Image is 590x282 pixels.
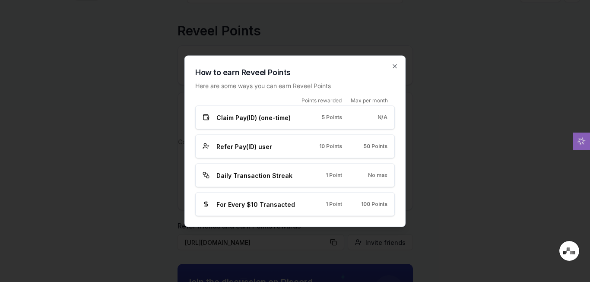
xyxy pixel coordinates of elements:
[364,143,387,150] span: 50 Points
[195,66,395,78] h2: How to earn Reveel Points
[377,114,387,121] span: N/A
[216,200,295,209] span: For Every $10 Transacted
[301,97,342,104] span: Points rewarded
[322,114,342,121] span: 5 Points
[195,81,395,90] p: Here are some ways you can earn Reveel Points
[216,113,291,122] span: Claim Pay(ID) (one-time)
[326,201,342,208] span: 1 Point
[216,142,272,151] span: Refer Pay(ID) user
[319,143,342,150] span: 10 Points
[326,172,342,179] span: 1 Point
[351,97,388,104] span: Max per month
[361,201,387,208] span: 100 Points
[216,171,292,180] span: Daily Transaction Streak
[368,172,387,179] span: No max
